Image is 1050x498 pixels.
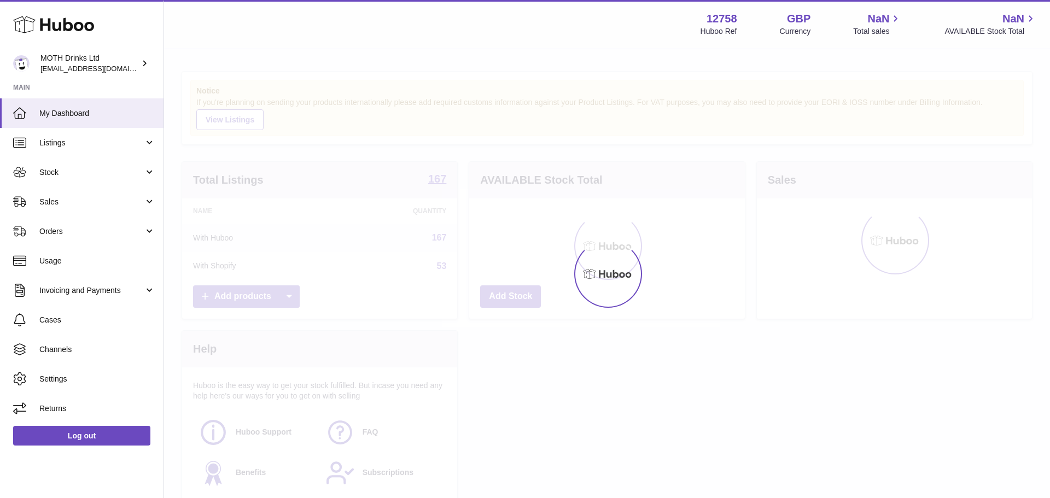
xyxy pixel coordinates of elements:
[39,256,155,266] span: Usage
[944,11,1037,37] a: NaN AVAILABLE Stock Total
[39,374,155,384] span: Settings
[1002,11,1024,26] span: NaN
[707,11,737,26] strong: 12758
[39,315,155,325] span: Cases
[867,11,889,26] span: NaN
[39,167,144,178] span: Stock
[39,108,155,119] span: My Dashboard
[853,26,902,37] span: Total sales
[944,26,1037,37] span: AVAILABLE Stock Total
[39,285,144,296] span: Invoicing and Payments
[853,11,902,37] a: NaN Total sales
[40,64,161,73] span: [EMAIL_ADDRESS][DOMAIN_NAME]
[39,226,144,237] span: Orders
[13,55,30,72] img: internalAdmin-12758@internal.huboo.com
[787,11,810,26] strong: GBP
[39,403,155,414] span: Returns
[39,344,155,355] span: Channels
[13,426,150,446] a: Log out
[701,26,737,37] div: Huboo Ref
[780,26,811,37] div: Currency
[39,197,144,207] span: Sales
[39,138,144,148] span: Listings
[40,53,139,74] div: MOTH Drinks Ltd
